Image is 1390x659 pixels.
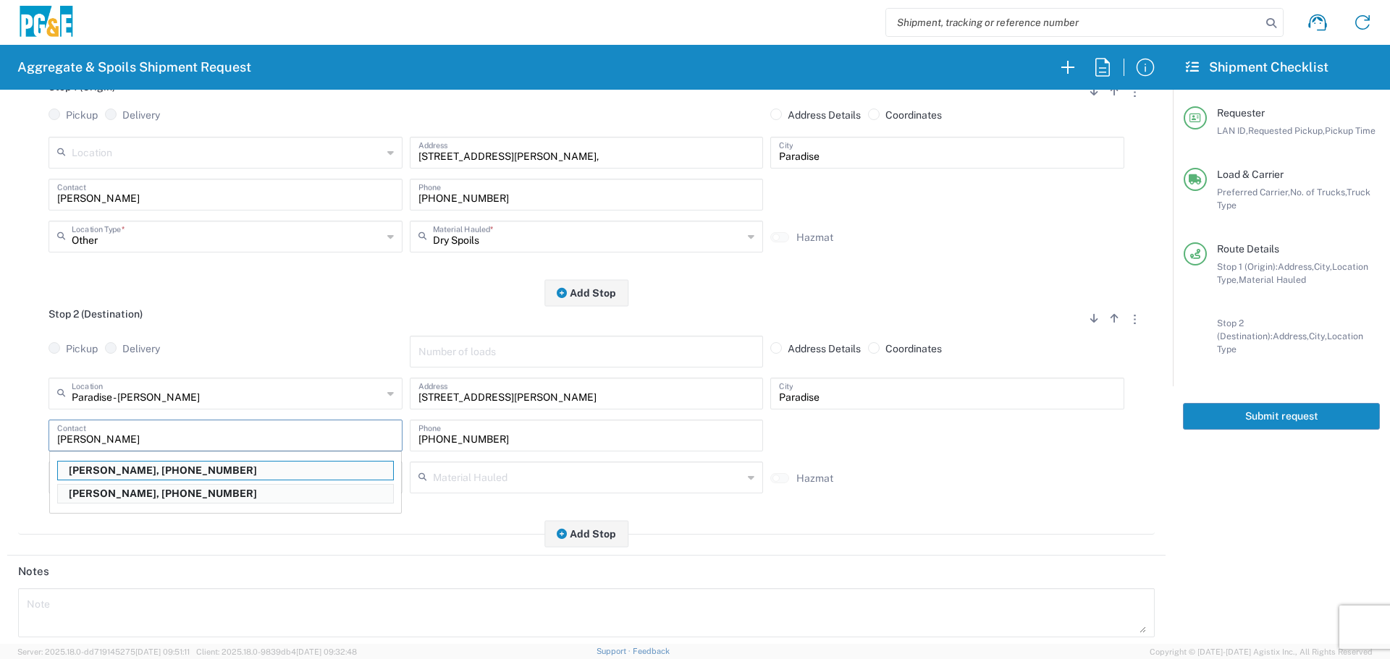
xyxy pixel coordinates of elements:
[196,647,357,656] span: Client: 2025.18.0-9839db4
[770,109,861,122] label: Address Details
[1217,243,1279,255] span: Route Details
[1309,331,1327,341] span: City,
[1314,261,1332,272] span: City,
[1217,125,1248,136] span: LAN ID,
[544,520,628,547] button: Add Stop
[868,109,942,122] label: Coordinates
[17,647,190,656] span: Server: 2025.18.0-dd719145275
[1183,403,1380,430] button: Submit request
[1217,261,1278,272] span: Stop 1 (Origin):
[633,647,670,655] a: Feedback
[49,308,143,320] span: Stop 2 (Destination)
[296,647,357,656] span: [DATE] 09:32:48
[17,59,251,76] h2: Aggregate & Spoils Shipment Request
[597,647,633,655] a: Support
[1217,318,1273,341] span: Stop 2 (Destination):
[1239,274,1306,285] span: Material Hauled
[58,462,393,480] p: David McGregor, 530-526-8407
[1278,261,1314,272] span: Address,
[770,342,861,355] label: Address Details
[1150,645,1373,658] span: Copyright © [DATE]-[DATE] Agistix Inc., All Rights Reserved
[796,231,833,244] label: Hazmat
[1217,187,1290,197] span: Preferred Carrier,
[1325,125,1376,136] span: Pickup Time
[135,647,190,656] span: [DATE] 09:51:11
[796,472,833,485] label: Hazmat
[886,9,1261,36] input: Shipment, tracking or reference number
[1290,187,1347,197] span: No. of Trucks,
[18,564,49,579] h2: Notes
[1186,59,1328,76] h2: Shipment Checklist
[58,485,393,503] p: David Preciado, 530-383-0336
[544,279,628,306] button: Add Stop
[17,6,75,40] img: pge
[1217,169,1284,180] span: Load & Carrier
[1217,107,1265,119] span: Requester
[868,342,942,355] label: Coordinates
[1273,331,1309,341] span: Address,
[1248,125,1325,136] span: Requested Pickup,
